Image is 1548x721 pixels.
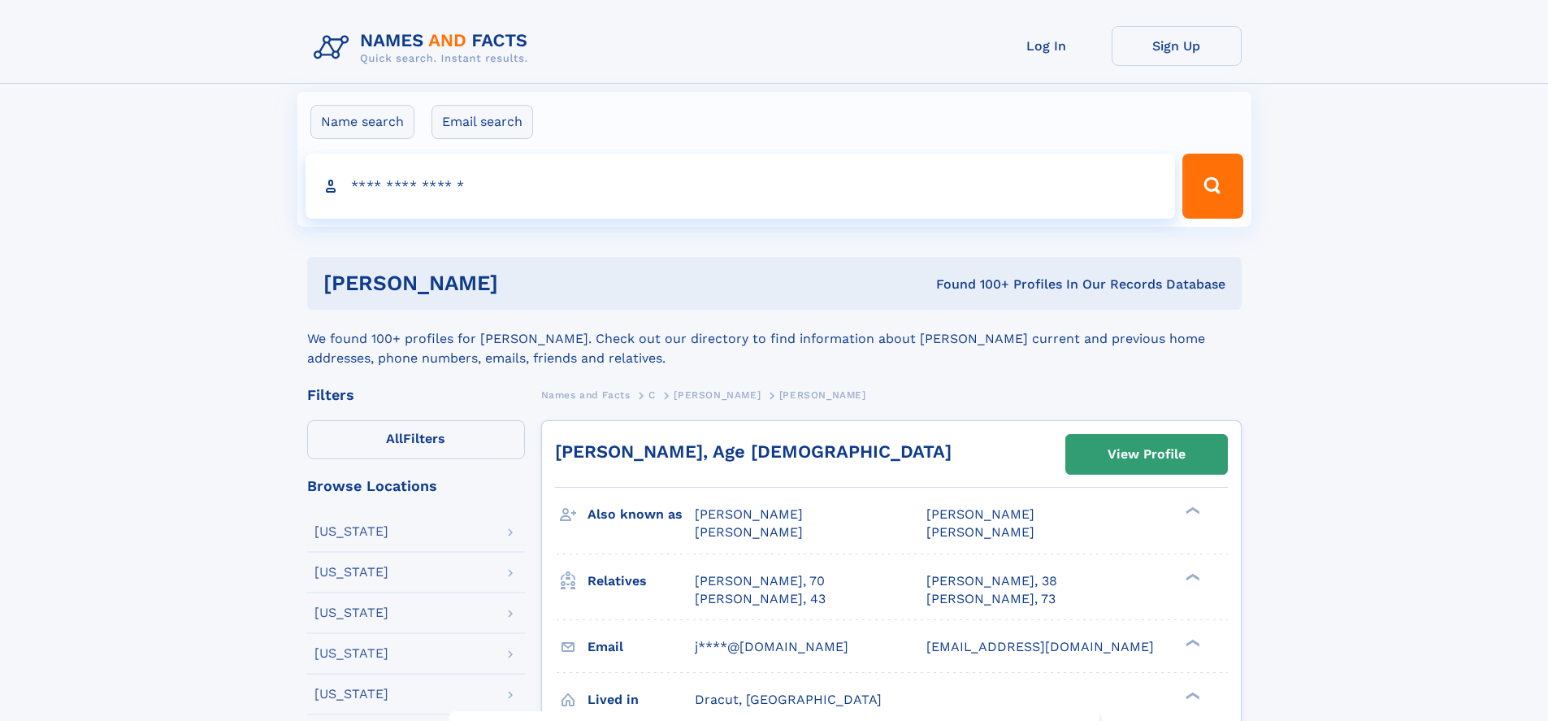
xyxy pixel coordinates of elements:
[926,506,1034,522] span: [PERSON_NAME]
[1112,26,1242,66] a: Sign Up
[926,639,1154,654] span: [EMAIL_ADDRESS][DOMAIN_NAME]
[674,389,761,401] span: [PERSON_NAME]
[695,506,803,522] span: [PERSON_NAME]
[307,388,525,402] div: Filters
[307,479,525,493] div: Browse Locations
[307,420,525,459] label: Filters
[695,590,826,608] a: [PERSON_NAME], 43
[926,572,1057,590] a: [PERSON_NAME], 38
[695,524,803,540] span: [PERSON_NAME]
[926,524,1034,540] span: [PERSON_NAME]
[588,567,695,595] h3: Relatives
[717,276,1225,293] div: Found 100+ Profiles In Our Records Database
[555,441,952,462] a: [PERSON_NAME], Age [DEMOGRAPHIC_DATA]
[1108,436,1186,473] div: View Profile
[307,310,1242,368] div: We found 100+ profiles for [PERSON_NAME]. Check out our directory to find information about [PERS...
[314,688,388,701] div: [US_STATE]
[307,26,541,70] img: Logo Names and Facts
[674,384,761,405] a: [PERSON_NAME]
[588,501,695,528] h3: Also known as
[310,105,414,139] label: Name search
[323,273,718,293] h1: [PERSON_NAME]
[386,431,403,446] span: All
[588,686,695,714] h3: Lived in
[1182,506,1201,516] div: ❯
[779,389,866,401] span: [PERSON_NAME]
[1066,435,1227,474] a: View Profile
[541,384,631,405] a: Names and Facts
[648,389,656,401] span: C
[306,154,1176,219] input: search input
[648,384,656,405] a: C
[1182,571,1201,582] div: ❯
[314,606,388,619] div: [US_STATE]
[314,525,388,538] div: [US_STATE]
[1182,690,1201,701] div: ❯
[1182,637,1201,648] div: ❯
[982,26,1112,66] a: Log In
[695,692,882,707] span: Dracut, [GEOGRAPHIC_DATA]
[695,572,825,590] a: [PERSON_NAME], 70
[314,566,388,579] div: [US_STATE]
[314,647,388,660] div: [US_STATE]
[1182,154,1242,219] button: Search Button
[588,633,695,661] h3: Email
[431,105,533,139] label: Email search
[926,590,1056,608] a: [PERSON_NAME], 73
